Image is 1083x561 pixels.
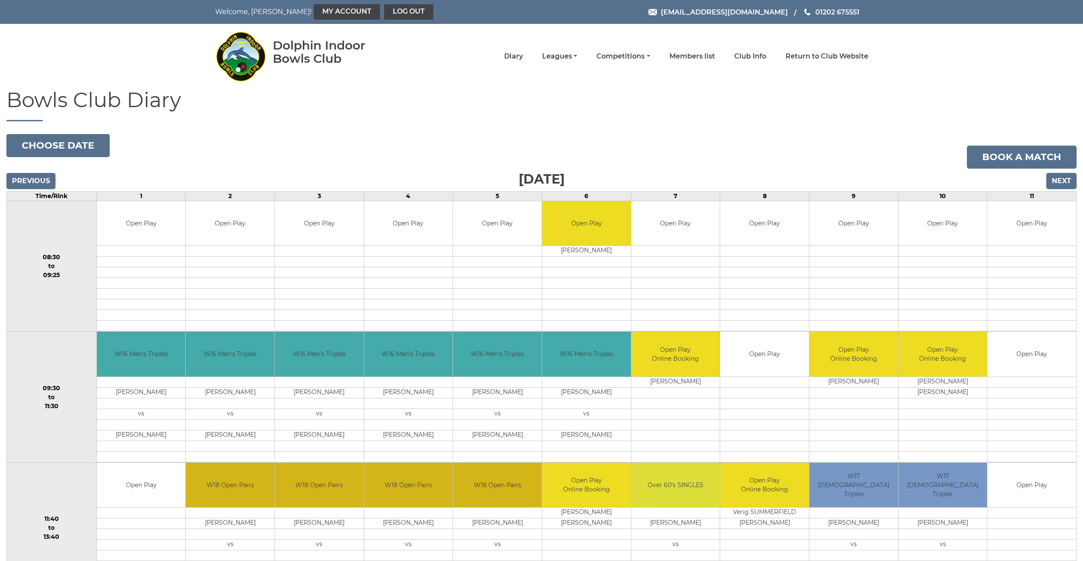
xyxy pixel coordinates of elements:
[542,246,631,257] td: [PERSON_NAME]
[542,387,631,398] td: [PERSON_NAME]
[542,201,631,246] td: Open Play
[809,332,898,377] td: Open Play Online Booking
[987,463,1076,508] td: Open Play
[720,518,809,529] td: [PERSON_NAME]
[648,9,657,15] img: Email
[669,52,715,61] a: Members list
[7,201,97,332] td: 08:30 to 09:25
[364,387,453,398] td: [PERSON_NAME]
[186,201,274,246] td: Open Play
[364,540,453,550] td: vs
[631,518,720,529] td: [PERSON_NAME]
[364,518,453,529] td: [PERSON_NAME]
[364,191,453,201] td: 4
[899,540,987,550] td: vs
[542,52,577,61] a: Leagues
[542,508,631,518] td: [PERSON_NAME]
[364,409,453,419] td: vs
[631,332,720,377] td: Open Play Online Booking
[809,191,898,201] td: 9
[97,332,186,377] td: W16 Men's Triples
[7,332,97,463] td: 09:30 to 11:30
[631,201,720,246] td: Open Play
[273,39,393,65] div: Dolphin Indoor Bowls Club
[186,540,274,550] td: vs
[453,518,542,529] td: [PERSON_NAME]
[815,8,859,16] span: 01202 675551
[631,377,720,387] td: [PERSON_NAME]
[364,430,453,441] td: [PERSON_NAME]
[364,332,453,377] td: W16 Men's Triples
[453,191,542,201] td: 5
[987,332,1076,377] td: Open Play
[453,387,542,398] td: [PERSON_NAME]
[453,463,542,508] td: W18 Open Pairs
[720,508,809,518] td: Verig SUMMERFIELD
[898,191,987,201] td: 10
[275,387,364,398] td: [PERSON_NAME]
[275,191,364,201] td: 3
[275,430,364,441] td: [PERSON_NAME]
[899,518,987,529] td: [PERSON_NAME]
[453,409,542,419] td: vs
[785,52,868,61] a: Return to Club Website
[364,463,453,508] td: W18 Open Pairs
[809,540,898,550] td: vs
[504,52,523,61] a: Diary
[6,173,55,189] input: Previous
[1046,173,1077,189] input: Next
[275,332,364,377] td: W16 Men's Triples
[809,377,898,387] td: [PERSON_NAME]
[734,52,766,61] a: Club Info
[967,146,1077,169] a: Book a match
[542,518,631,529] td: [PERSON_NAME]
[6,89,1077,121] h1: Bowls Club Diary
[720,191,809,201] td: 8
[97,387,186,398] td: [PERSON_NAME]
[186,430,274,441] td: [PERSON_NAME]
[631,540,720,550] td: vs
[899,201,987,246] td: Open Play
[364,201,453,246] td: Open Play
[186,518,274,529] td: [PERSON_NAME]
[215,26,266,86] img: Dolphin Indoor Bowls Club
[275,409,364,419] td: vs
[899,463,987,508] td: W17 [DEMOGRAPHIC_DATA] Triples
[186,191,275,201] td: 2
[6,134,110,157] button: Choose date
[542,430,631,441] td: [PERSON_NAME]
[186,332,274,377] td: W16 Men's Triples
[186,387,274,398] td: [PERSON_NAME]
[542,332,631,377] td: W16 Men's Triples
[453,201,542,246] td: Open Play
[97,409,186,419] td: vs
[596,52,650,61] a: Competitions
[899,387,987,398] td: [PERSON_NAME]
[275,201,364,246] td: Open Play
[542,409,631,419] td: vs
[661,8,788,16] span: [EMAIL_ADDRESS][DOMAIN_NAME]
[275,540,364,550] td: vs
[631,463,720,508] td: Over 60's SINGLES
[987,201,1076,246] td: Open Play
[542,191,631,201] td: 6
[97,463,186,508] td: Open Play
[542,463,631,508] td: Open Play Online Booking
[453,540,542,550] td: vs
[899,377,987,387] td: [PERSON_NAME]
[7,191,97,201] td: Time/Rink
[275,518,364,529] td: [PERSON_NAME]
[453,430,542,441] td: [PERSON_NAME]
[314,4,380,20] a: My Account
[720,332,809,377] td: Open Play
[987,191,1077,201] td: 11
[804,9,810,15] img: Phone us
[215,4,480,20] nav: Welcome, [PERSON_NAME]!
[186,409,274,419] td: vs
[809,201,898,246] td: Open Play
[96,191,186,201] td: 1
[186,463,274,508] td: W18 Open Pairs
[384,4,433,20] a: Log out
[809,463,898,508] td: W17 [DEMOGRAPHIC_DATA] Triples
[803,7,859,18] a: Phone us 01202 675551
